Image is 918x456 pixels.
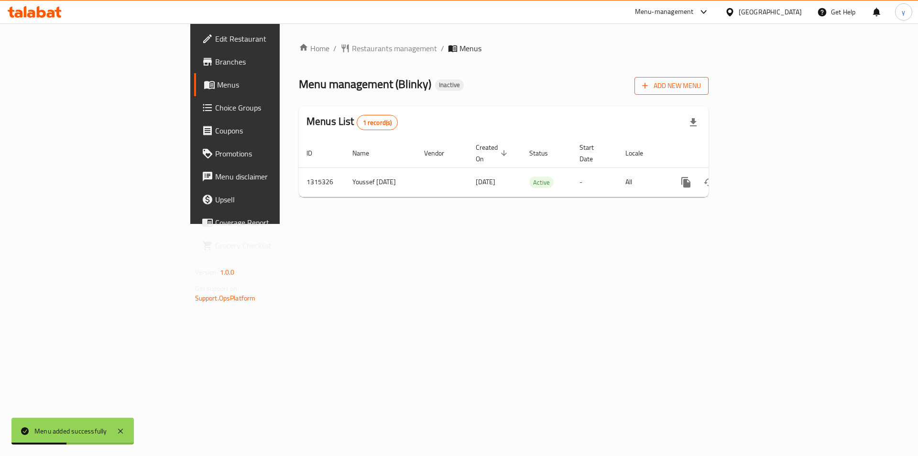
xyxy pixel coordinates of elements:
[195,266,219,278] span: Version:
[194,165,344,188] a: Menu disclaimer
[635,6,694,18] div: Menu-management
[529,147,560,159] span: Status
[194,142,344,165] a: Promotions
[215,102,336,113] span: Choice Groups
[34,426,107,436] div: Menu added successfully
[634,77,709,95] button: Add New Menu
[529,177,554,188] div: Active
[194,188,344,211] a: Upsell
[195,282,239,295] span: Get support on:
[194,211,344,234] a: Coverage Report
[306,114,398,130] h2: Menus List
[675,171,698,194] button: more
[194,73,344,96] a: Menus
[618,167,667,197] td: All
[435,81,464,89] span: Inactive
[215,194,336,205] span: Upsell
[667,139,774,168] th: Actions
[352,43,437,54] span: Restaurants management
[739,7,802,17] div: [GEOGRAPHIC_DATA]
[572,167,618,197] td: -
[215,148,336,159] span: Promotions
[698,171,721,194] button: Change Status
[345,167,416,197] td: Youssef [DATE]
[194,119,344,142] a: Coupons
[625,147,656,159] span: Locale
[215,125,336,136] span: Coupons
[529,177,554,188] span: Active
[220,266,235,278] span: 1.0.0
[357,118,398,127] span: 1 record(s)
[441,43,444,54] li: /
[642,80,701,92] span: Add New Menu
[195,292,256,304] a: Support.OpsPlatform
[435,79,464,91] div: Inactive
[215,56,336,67] span: Branches
[194,234,344,257] a: Grocery Checklist
[579,142,606,165] span: Start Date
[217,79,336,90] span: Menus
[299,73,431,95] span: Menu management ( Blinky )
[902,7,905,17] span: y
[194,96,344,119] a: Choice Groups
[215,240,336,251] span: Grocery Checklist
[299,43,709,54] nav: breadcrumb
[476,142,510,165] span: Created On
[424,147,457,159] span: Vendor
[682,111,705,134] div: Export file
[340,43,437,54] a: Restaurants management
[352,147,382,159] span: Name
[306,147,325,159] span: ID
[194,50,344,73] a: Branches
[476,176,495,188] span: [DATE]
[459,43,481,54] span: Menus
[357,115,398,130] div: Total records count
[215,217,336,228] span: Coverage Report
[194,27,344,50] a: Edit Restaurant
[215,171,336,182] span: Menu disclaimer
[299,139,774,197] table: enhanced table
[215,33,336,44] span: Edit Restaurant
